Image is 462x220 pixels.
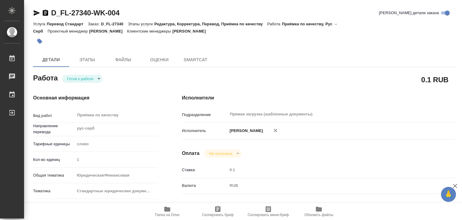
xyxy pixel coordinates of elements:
[33,141,75,147] p: Тарифные единицы
[207,151,234,156] button: Не оплачена
[154,22,267,26] p: Редактура, Корректура, Перевод, Приёмка по качеству
[227,128,263,134] p: [PERSON_NAME]
[294,203,344,220] button: Обновить файлы
[51,9,119,17] a: D_FL-27340-WK-004
[421,74,448,85] h2: 0.1 RUB
[33,157,75,163] p: Кол-во единиц
[73,56,102,64] span: Этапы
[227,181,433,191] div: RUB
[145,56,174,64] span: Оценки
[202,213,233,217] span: Скопировать бриф
[65,76,95,81] button: Готов к работе
[37,56,66,64] span: Детали
[42,9,49,17] button: Скопировать ссылку
[182,112,228,118] p: Подразделение
[33,35,46,48] button: Добавить тэг
[48,29,89,33] p: Проектный менеджер
[204,149,241,158] div: Готов к работе
[88,22,101,26] p: Заказ:
[192,203,243,220] button: Скопировать бриф
[33,9,40,17] button: Скопировать ссылку для ЯМессенджера
[443,188,454,201] span: 🙏
[267,22,282,26] p: Работа
[182,183,228,189] p: Валюта
[269,124,282,137] button: Удалить исполнителя
[128,22,154,26] p: Этапы услуги
[75,155,158,164] input: Пустое поле
[33,113,75,119] p: Вид работ
[101,22,128,26] p: D_FL-27340
[109,56,138,64] span: Файлы
[248,213,289,217] span: Скопировать мини-бриф
[75,139,158,149] div: слово
[62,75,103,83] div: Готов к работе
[155,213,180,217] span: Папка на Drive
[243,203,294,220] button: Скопировать мини-бриф
[182,150,200,157] h4: Оплата
[181,56,210,64] span: SmartCat
[33,123,75,135] p: Направление перевода
[47,22,88,26] p: Перевод Стандарт
[142,203,192,220] button: Папка на Drive
[89,29,127,33] p: [PERSON_NAME]
[182,167,228,173] p: Ставка
[304,213,334,217] span: Обновить файлы
[33,72,58,83] h2: Работа
[182,94,455,102] h4: Исполнители
[33,94,158,102] h4: Основная информация
[227,165,433,174] input: Пустое поле
[127,29,173,33] p: Клиентские менеджеры
[75,170,158,181] div: Юридическая/Финансовая
[75,186,158,196] div: Стандартные юридические документы, договоры, уставы
[441,187,456,202] button: 🙏
[33,22,47,26] p: Услуга
[172,29,210,33] p: [PERSON_NAME]
[33,188,75,194] p: Тематика
[33,172,75,178] p: Общая тематика
[379,10,439,16] span: [PERSON_NAME] детали заказа
[182,128,228,134] p: Исполнитель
